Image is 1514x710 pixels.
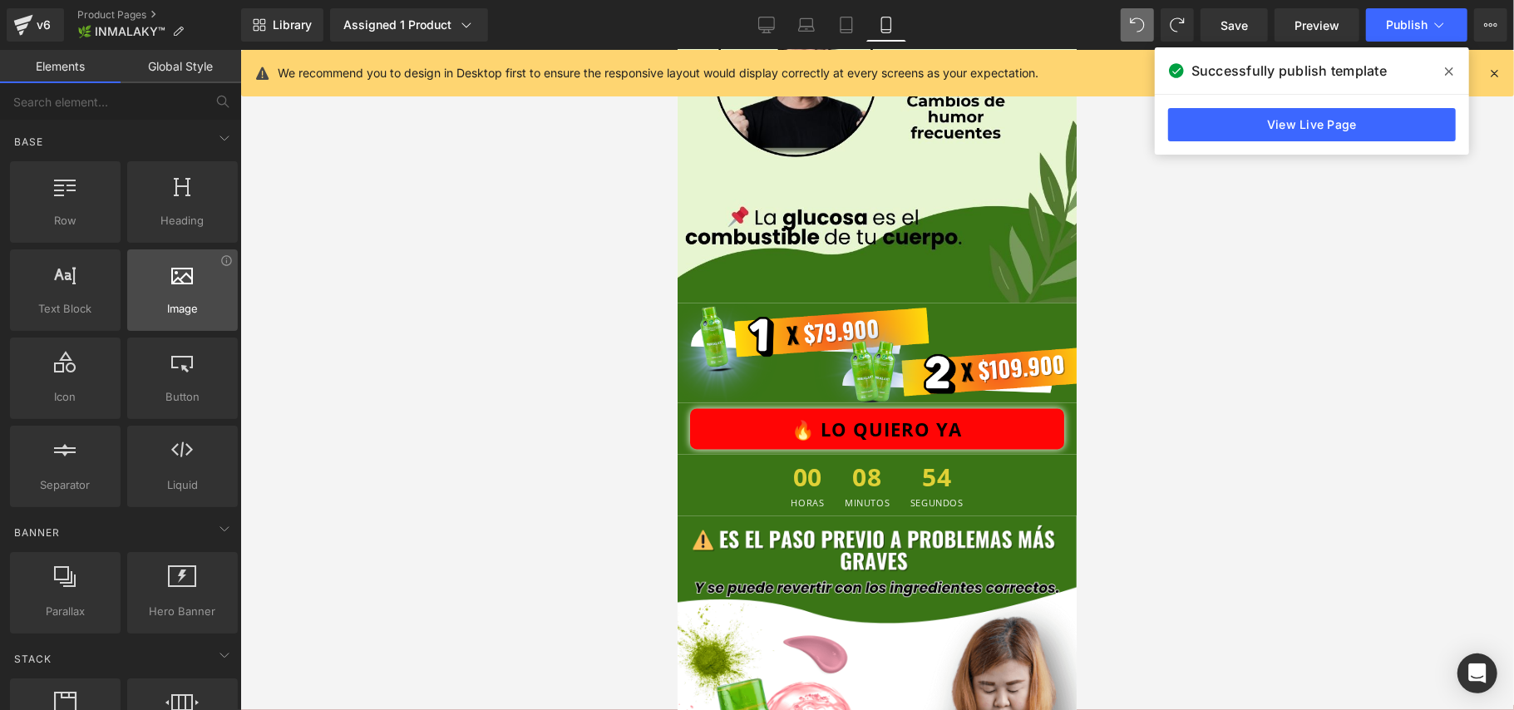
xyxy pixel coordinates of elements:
a: View Live Page [1168,108,1456,141]
span: Stack [12,651,53,667]
a: Desktop [747,8,787,42]
span: Text Block [15,300,116,318]
span: Segundos [233,449,286,458]
span: Save [1221,17,1248,34]
a: Mobile [866,8,906,42]
span: Image [132,300,233,318]
span: Icon [15,388,116,406]
button: More [1474,8,1507,42]
span: Separator [15,476,116,494]
span: Publish [1386,18,1428,32]
a: New Library [241,8,323,42]
span: Row [15,212,116,229]
div: Assigned 1 Product [343,17,475,33]
span: Preview [1295,17,1339,34]
span: Library [273,17,312,32]
div: Open Intercom Messenger [1457,653,1497,693]
p: We recommend you to design in Desktop first to ensure the responsive layout would display correct... [278,64,1038,82]
span: 🌿 INMALAKY™ [77,25,165,38]
span: Successfully publish template [1191,61,1387,81]
span: Parallax [15,603,116,620]
span: Heading [132,212,233,229]
div: v6 [33,14,54,36]
font: 🔥 Lo quiero ya [115,367,285,392]
span: 54 [233,416,286,449]
span: Horas [113,449,146,458]
span: Base [12,134,45,150]
span: Minutos [167,449,212,458]
span: Button [132,388,233,406]
a: Global Style [121,50,241,83]
div: View Information [220,254,233,267]
button: Undo [1121,8,1154,42]
a: 🔥 Lo quiero ya [12,359,387,400]
span: Hero Banner [132,603,233,620]
span: Banner [12,525,62,540]
span: 08 [167,416,212,449]
button: Publish [1366,8,1467,42]
a: Product Pages [77,8,241,22]
a: v6 [7,8,64,42]
span: 00 [113,416,146,449]
button: Redo [1161,8,1194,42]
a: Preview [1275,8,1359,42]
span: Liquid [132,476,233,494]
a: Tablet [826,8,866,42]
a: Laptop [787,8,826,42]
